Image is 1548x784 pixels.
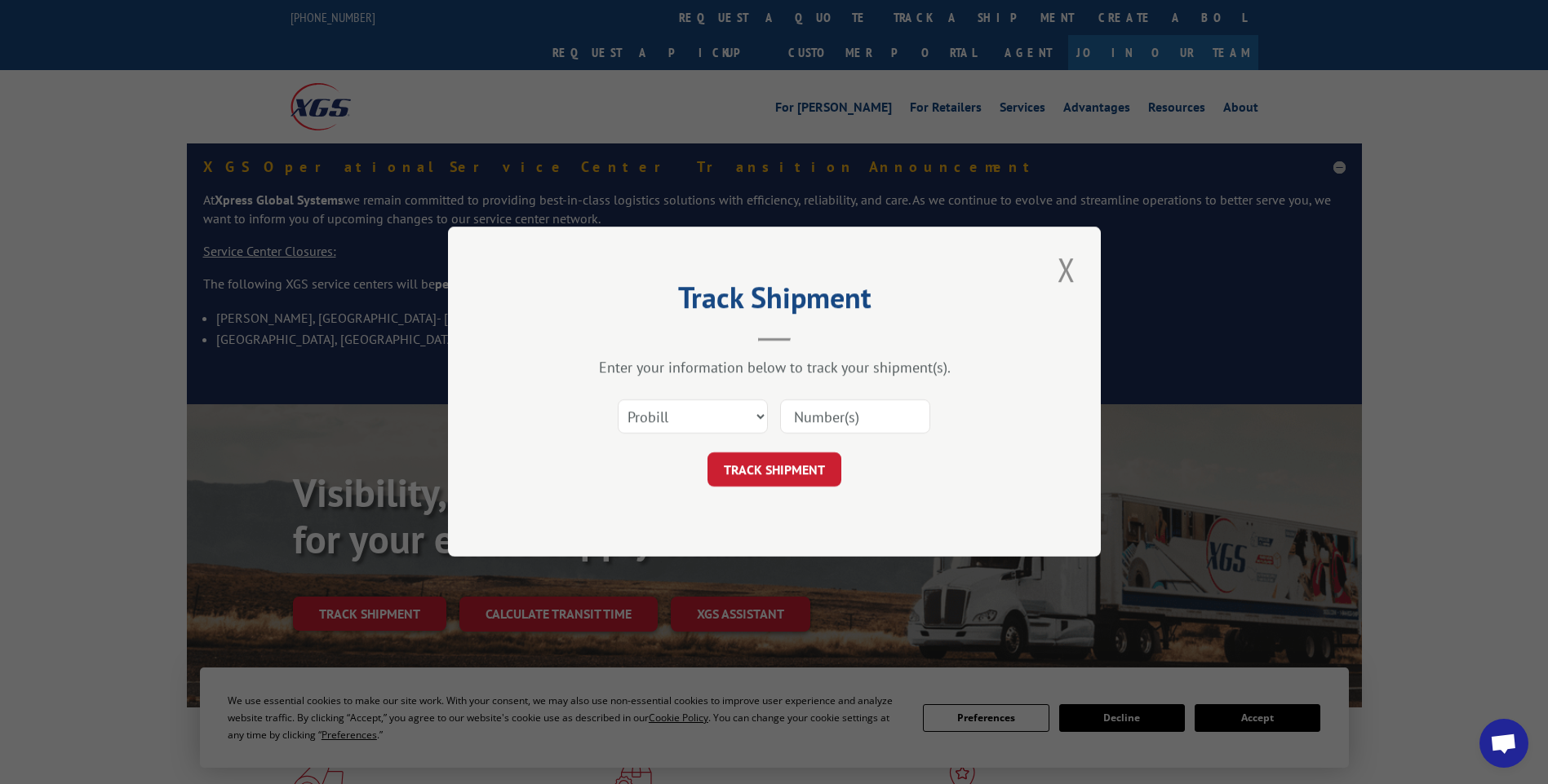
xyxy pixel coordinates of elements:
a: Open chat [1479,719,1528,768]
h2: Track Shipment [530,286,1019,317]
button: Close modal [1053,247,1080,292]
div: Enter your information below to track your shipment(s). [530,359,1019,377]
button: TRACK SHIPMENT [707,453,841,487]
input: Number(s) [780,400,930,434]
